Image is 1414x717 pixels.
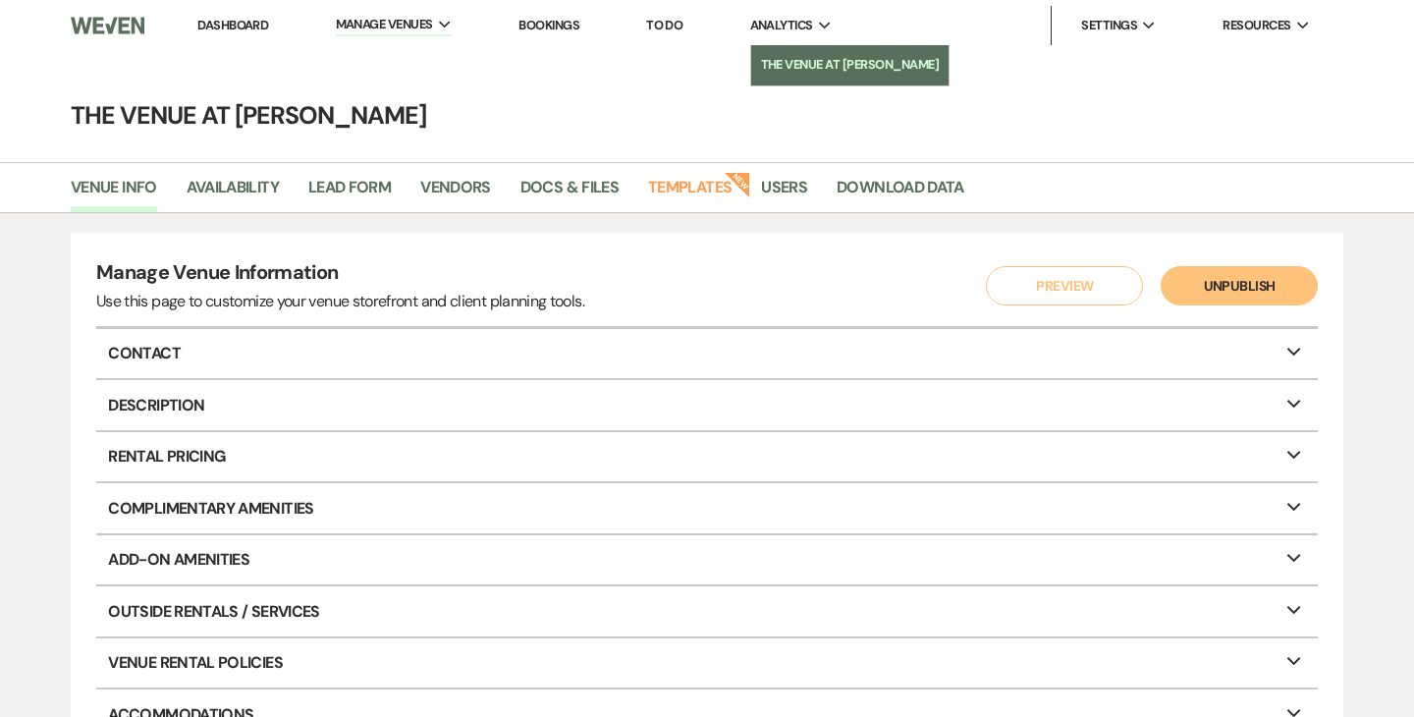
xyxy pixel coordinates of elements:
[71,175,157,212] a: Venue Info
[982,266,1139,305] a: Preview
[648,175,732,212] a: Templates
[725,170,752,197] strong: New
[751,45,950,84] a: The Venue at [PERSON_NAME]
[96,638,1318,688] p: Venue Rental Policies
[187,175,279,212] a: Availability
[71,5,144,46] img: Weven Logo
[96,380,1318,429] p: Description
[646,17,682,33] a: To Do
[1081,16,1137,35] span: Settings
[761,55,940,75] li: The Venue at [PERSON_NAME]
[96,432,1318,481] p: Rental Pricing
[420,175,491,212] a: Vendors
[96,290,584,313] div: Use this page to customize your venue storefront and client planning tools.
[520,175,619,212] a: Docs & Files
[197,17,268,33] a: Dashboard
[96,258,584,291] h4: Manage Venue Information
[761,175,807,212] a: Users
[96,586,1318,635] p: Outside Rentals / Services
[1161,266,1318,305] button: Unpublish
[96,329,1318,378] p: Contact
[96,483,1318,532] p: Complimentary Amenities
[518,17,579,33] a: Bookings
[336,15,433,34] span: Manage Venues
[96,535,1318,584] p: Add-On Amenities
[750,16,813,35] span: Analytics
[837,175,964,212] a: Download Data
[308,175,391,212] a: Lead Form
[1223,16,1290,35] span: Resources
[986,266,1143,305] button: Preview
